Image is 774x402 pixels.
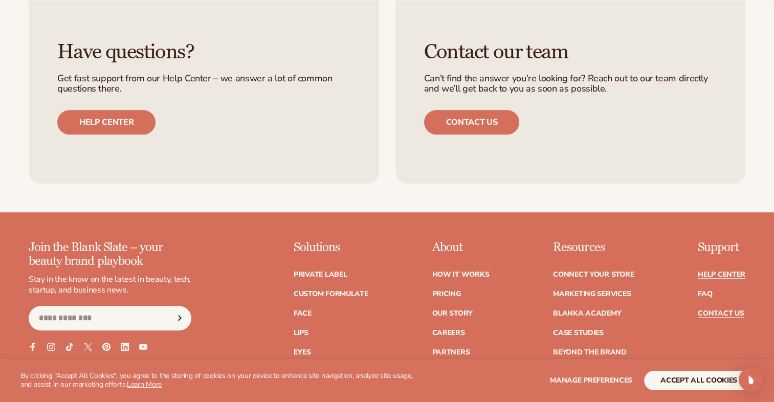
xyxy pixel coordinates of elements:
span: Manage preferences [550,375,632,385]
p: Stay in the know on the latest in beauty, tech, startup, and business news. [29,274,191,296]
p: Join the Blank Slate – your beauty brand playbook [29,241,191,268]
button: Manage preferences [550,371,632,390]
a: How It Works [432,271,489,278]
p: About [432,241,489,254]
button: accept all cookies [644,371,754,390]
p: Solutions [294,241,368,254]
a: Beyond the brand [553,349,627,356]
a: Lips [294,329,308,337]
a: Blanka Academy [553,310,621,317]
h3: Contact our team [424,41,717,63]
a: Contact Us [698,310,744,317]
a: Contact us [424,110,520,135]
p: Resources [553,241,634,254]
a: Marketing services [553,291,631,298]
a: Eyes [294,349,311,356]
a: Careers [432,329,465,337]
a: Help Center [698,271,745,278]
a: Our Story [432,310,472,317]
p: Support [698,241,745,254]
a: Learn More [127,379,162,389]
a: Connect your store [553,271,634,278]
a: Custom formulate [294,291,368,298]
div: Open Intercom Messenger [739,367,763,392]
h3: Have questions? [57,41,350,63]
a: Case Studies [553,329,604,337]
a: FAQ [698,291,712,298]
p: Can’t find the answer you’re looking for? Reach out to our team directly and we’ll get back to yo... [424,74,717,94]
a: Help center [57,110,156,135]
a: Private label [294,271,347,278]
a: Pricing [432,291,460,298]
a: Face [294,310,312,317]
button: Subscribe [168,306,191,330]
p: Get fast support from our Help Center – we answer a lot of common questions there. [57,74,350,94]
a: Partners [432,349,470,356]
p: By clicking "Accept All Cookies", you agree to the storing of cookies on your device to enhance s... [20,372,420,389]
